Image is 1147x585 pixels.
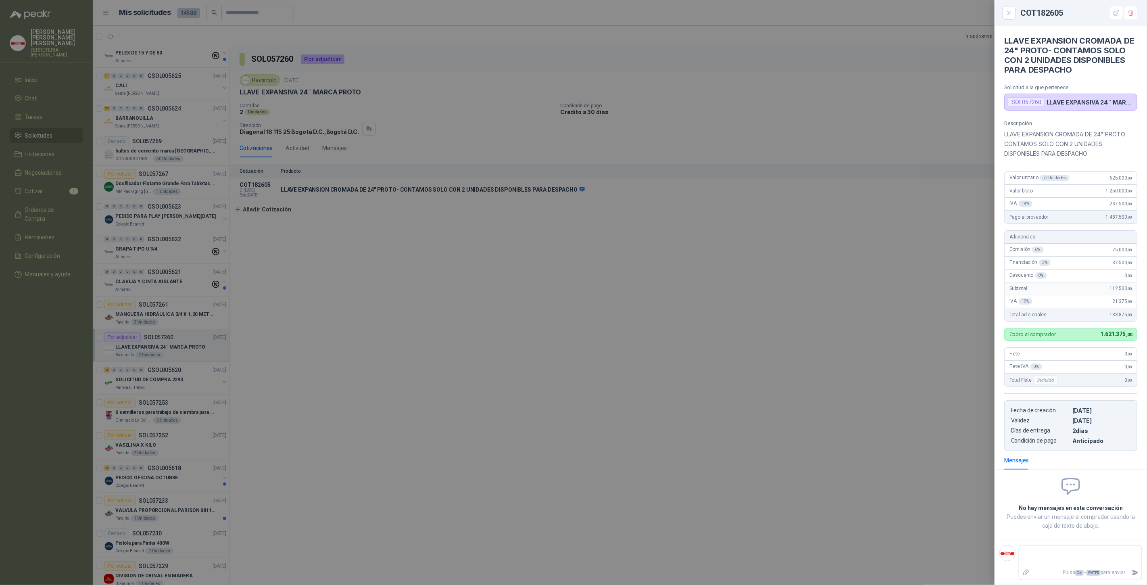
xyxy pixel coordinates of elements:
p: Fecha de creación [1011,407,1069,414]
div: COT182605 [1020,6,1137,19]
div: Adicionales [1005,231,1137,244]
div: x 2 Unidades [1040,175,1070,181]
span: ,00 [1127,248,1132,252]
span: 0 [1125,377,1132,383]
button: Enviar [1128,566,1142,580]
span: ,00 [1126,332,1132,337]
p: Puedes enviar un mensaje al comprador usando la caja de texto de abajo. [1004,512,1137,530]
span: ,00 [1127,299,1132,304]
span: 1.487.500 [1106,214,1132,220]
span: 625.000 [1109,175,1132,181]
div: 19 % [1019,298,1033,305]
span: Pago al proveedor [1009,214,1049,220]
div: 6 % [1032,247,1044,253]
div: 0 % [1035,272,1047,279]
span: Total Flete [1009,375,1059,385]
p: [DATE] [1072,407,1130,414]
div: Incluido [1033,375,1057,385]
span: ,00 [1127,378,1132,382]
span: 133.875 [1109,312,1132,318]
span: 0 [1125,273,1132,278]
span: ,00 [1127,176,1132,180]
span: 237.500 [1109,201,1132,207]
p: Pulsa + para enviar [1033,566,1129,580]
span: 37.500 [1112,260,1132,265]
span: Descuento [1009,272,1047,279]
span: 112.500 [1109,286,1132,291]
p: LLAVE EXPANSIVA 24¨ MARCA PROTO [1047,99,1134,106]
div: 19 % [1019,201,1033,207]
span: ENTER [1087,570,1101,576]
p: [DATE] [1072,417,1130,424]
span: Subtotal [1009,286,1027,291]
p: Solicitud a la que pertenece [1004,84,1137,90]
span: 1.250.000 [1106,188,1132,194]
span: ,00 [1127,365,1132,369]
span: Ctrl [1075,570,1084,576]
span: ,00 [1127,352,1132,356]
span: 1.621.375 [1101,331,1132,337]
h2: No hay mensajes en esta conversación [1004,504,1137,512]
span: ,00 [1127,313,1132,317]
button: Close [1004,8,1014,18]
img: Company Logo [1000,545,1015,561]
div: 0 % [1030,364,1042,370]
div: 3 % [1039,259,1051,266]
span: 21.375 [1112,299,1132,304]
p: 2 dias [1072,427,1130,434]
p: Días de entrega [1011,427,1069,434]
span: 75.000 [1112,247,1132,253]
div: Total adicionales [1005,308,1137,321]
span: ,00 [1127,261,1132,265]
span: ,00 [1127,286,1132,291]
span: ,00 [1127,215,1132,219]
span: Comisión [1009,247,1044,253]
p: Descripción [1004,120,1137,126]
span: ,00 [1127,202,1132,206]
p: LLAVE EXPANSION CROMADA DE 24" PROTO CONTAMOS SOLO CON 2 UNIDADES DISPONIBLES PARA DESPACHO [1004,130,1137,159]
p: Anticipado [1072,437,1130,444]
span: ,00 [1127,274,1132,278]
p: Validez [1011,417,1069,424]
span: 0 [1125,364,1132,370]
p: Condición de pago [1011,437,1069,444]
span: IVA [1009,298,1032,305]
h4: LLAVE EXPANSION CROMADA DE 24" PROTO- CONTAMOS SOLO CON 2 UNIDADES DISPONIBLES PARA DESPACHO [1004,36,1137,75]
span: Valor bruto [1009,188,1033,194]
div: Mensajes [1004,456,1029,465]
span: Valor unitario [1009,175,1070,181]
span: Flete IVA [1009,364,1042,370]
p: Cobro al comprador [1009,332,1056,337]
label: Adjuntar archivos [1019,566,1033,580]
span: 0 [1125,351,1132,357]
span: ,00 [1127,189,1132,193]
div: SOL057260 [1008,97,1045,107]
span: Flete [1009,351,1020,357]
span: IVA [1009,201,1032,207]
span: Financiación [1009,259,1051,266]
